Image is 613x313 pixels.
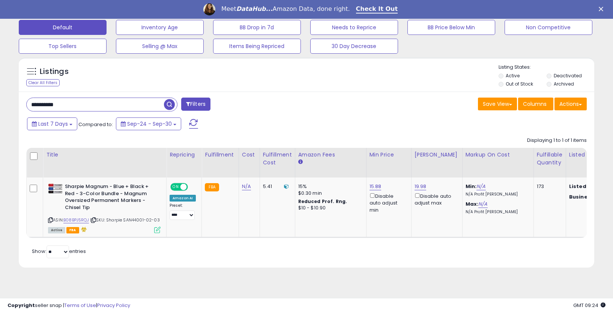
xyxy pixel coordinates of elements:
[407,20,495,35] button: BB Price Below Min
[554,81,574,87] label: Archived
[298,183,361,190] div: 15%
[527,137,587,144] div: Displaying 1 to 1 of 1 items
[97,302,130,309] a: Privacy Policy
[523,100,547,108] span: Columns
[170,203,196,220] div: Preset:
[38,120,68,128] span: Last 7 Days
[554,98,587,110] button: Actions
[116,117,181,130] button: Sep-24 - Sep-30
[466,209,528,215] p: N/A Profit [PERSON_NAME]
[8,302,35,309] strong: Copyright
[65,183,156,213] b: Sharpie Magnum - Blue + Black + Red - 3-Color Bundle - Magnum Oversized Permanent Markers - Chise...
[170,195,196,202] div: Amazon AI
[263,151,292,167] div: Fulfillment Cost
[205,151,235,159] div: Fulfillment
[310,39,398,54] button: 30 Day Decrease
[298,190,361,197] div: $0.30 min
[242,183,251,190] a: N/A
[506,81,533,87] label: Out of Stock
[116,20,204,35] button: Inventory Age
[569,183,603,190] b: Listed Price:
[213,20,301,35] button: BB Drop in 7d
[263,183,289,190] div: 5.41
[48,183,63,194] img: 417-HG9h21L._SL40_.jpg
[476,183,485,190] a: N/A
[221,5,350,13] div: Meet Amazon Data, done right.
[537,151,563,167] div: Fulfillable Quantity
[181,98,210,111] button: Filters
[32,248,86,255] span: Show: entries
[203,3,215,15] img: Profile image for Georgie
[205,183,219,191] small: FBA
[506,72,520,79] label: Active
[505,20,592,35] button: Non Competitive
[298,151,363,159] div: Amazon Fees
[573,302,605,309] span: 2025-10-9 09:24 GMT
[356,5,398,14] a: Check It Out
[478,98,517,110] button: Save View
[370,151,408,159] div: Min Price
[370,183,382,190] a: 15.88
[127,120,172,128] span: Sep-24 - Sep-30
[466,183,477,190] b: Min:
[310,20,398,35] button: Needs to Reprice
[569,193,610,200] b: Business Price:
[19,39,107,54] button: Top Sellers
[466,151,530,159] div: Markup on Cost
[499,64,594,71] p: Listing States:
[462,148,533,178] th: The percentage added to the cost of goods (COGS) that forms the calculator for Min & Max prices.
[48,227,65,233] span: All listings currently available for purchase on Amazon
[46,151,163,159] div: Title
[466,200,479,208] b: Max:
[370,192,406,214] div: Disable auto adjust min
[242,151,257,159] div: Cost
[518,98,553,110] button: Columns
[415,192,457,206] div: Disable auto adjust max
[40,66,69,77] h5: Listings
[8,302,130,309] div: seller snap | |
[187,184,199,190] span: OFF
[78,121,113,128] span: Compared to:
[415,151,459,159] div: [PERSON_NAME]
[415,183,427,190] a: 19.98
[66,227,79,233] span: FBA
[48,183,161,232] div: ASIN:
[90,217,160,223] span: | SKU: Sharpie SAN44001-02-03
[236,5,273,12] i: DataHub...
[116,39,204,54] button: Selling @ Max
[599,7,606,11] div: Close
[298,205,361,211] div: $10 - $10.90
[213,39,301,54] button: Items Being Repriced
[466,192,528,197] p: N/A Profit [PERSON_NAME]
[26,79,60,86] div: Clear All Filters
[27,117,77,130] button: Last 7 Days
[63,217,89,223] a: B08BPJ5RQJ
[170,151,198,159] div: Repricing
[64,302,96,309] a: Terms of Use
[554,72,582,79] label: Deactivated
[298,159,303,166] small: Amazon Fees.
[298,198,347,205] b: Reduced Prof. Rng.
[19,20,107,35] button: Default
[171,184,180,190] span: ON
[478,200,487,208] a: N/A
[537,183,560,190] div: 173
[79,227,87,232] i: hazardous material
